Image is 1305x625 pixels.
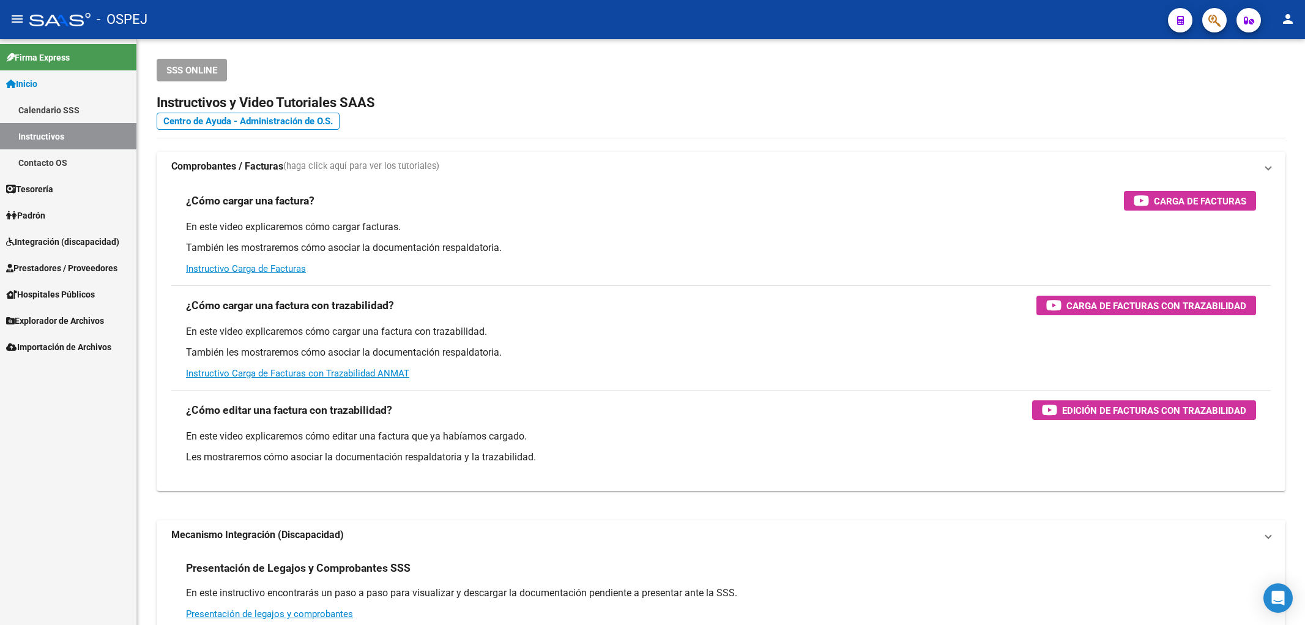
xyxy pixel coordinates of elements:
[6,235,119,249] span: Integración (discapacidad)
[1281,12,1295,26] mat-icon: person
[186,241,1256,255] p: También les mostraremos cómo asociar la documentación respaldatoria.
[186,451,1256,464] p: Les mostraremos cómo asociar la documentación respaldatoria y la trazabilidad.
[1032,400,1256,420] button: Edición de Facturas con Trazabilidad
[1066,298,1246,313] span: Carga de Facturas con Trazabilidad
[6,77,37,91] span: Inicio
[1062,403,1246,418] span: Edición de Facturas con Trazabilidad
[186,346,1256,359] p: También les mostraremos cómo asociar la documentación respaldatoria.
[1036,296,1256,315] button: Carga de Facturas con Trazabilidad
[6,288,95,301] span: Hospitales Públicos
[6,261,117,275] span: Prestadores / Proveedores
[186,263,306,274] a: Instructivo Carga de Facturas
[157,152,1285,181] mat-expansion-panel-header: Comprobantes / Facturas(haga click aquí para ver los tutoriales)
[157,520,1285,550] mat-expansion-panel-header: Mecanismo Integración (Discapacidad)
[6,209,45,222] span: Padrón
[186,297,394,314] h3: ¿Cómo cargar una factura con trazabilidad?
[157,91,1285,114] h2: Instructivos y Video Tutoriales SAAS
[166,65,217,76] span: SSS ONLINE
[10,12,24,26] mat-icon: menu
[6,51,70,64] span: Firma Express
[171,160,283,173] strong: Comprobantes / Facturas
[6,182,53,196] span: Tesorería
[1124,191,1256,211] button: Carga de Facturas
[97,6,147,33] span: - OSPEJ
[186,220,1256,234] p: En este video explicaremos cómo cargar facturas.
[157,181,1285,491] div: Comprobantes / Facturas(haga click aquí para ver los tutoriales)
[283,160,439,173] span: (haga click aquí para ver los tutoriales)
[186,368,409,379] a: Instructivo Carga de Facturas con Trazabilidad ANMAT
[171,528,344,542] strong: Mecanismo Integración (Discapacidad)
[186,325,1256,339] p: En este video explicaremos cómo cargar una factura con trazabilidad.
[186,430,1256,443] p: En este video explicaremos cómo editar una factura que ya habíamos cargado.
[186,560,411,577] h3: Presentación de Legajos y Comprobantes SSS
[1154,193,1246,209] span: Carga de Facturas
[1263,583,1293,613] div: Open Intercom Messenger
[186,192,314,209] h3: ¿Cómo cargar una factura?
[186,402,392,419] h3: ¿Cómo editar una factura con trazabilidad?
[6,340,111,354] span: Importación de Archivos
[157,59,227,81] button: SSS ONLINE
[186,608,353,619] a: Presentación de legajos y comprobantes
[157,113,340,130] a: Centro de Ayuda - Administración de O.S.
[6,314,104,327] span: Explorador de Archivos
[186,586,1256,600] p: En este instructivo encontrarás un paso a paso para visualizar y descargar la documentación pendi...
